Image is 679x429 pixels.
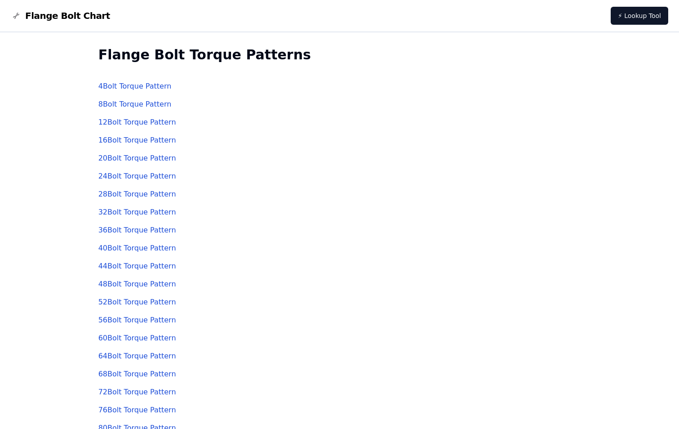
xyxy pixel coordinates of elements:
a: 72Bolt Torque Pattern [98,388,176,396]
a: 44Bolt Torque Pattern [98,262,176,270]
a: 60Bolt Torque Pattern [98,334,176,342]
a: 68Bolt Torque Pattern [98,370,176,378]
span: Flange Bolt Chart [25,9,110,22]
a: 32Bolt Torque Pattern [98,208,176,216]
a: 64Bolt Torque Pattern [98,352,176,360]
a: Flange Bolt Chart LogoFlange Bolt Chart [11,9,110,22]
a: 40Bolt Torque Pattern [98,244,176,252]
a: 20Bolt Torque Pattern [98,154,176,162]
a: 12Bolt Torque Pattern [98,118,176,126]
a: 8Bolt Torque Pattern [98,100,172,108]
h2: Flange Bolt Torque Patterns [98,47,581,63]
a: 52Bolt Torque Pattern [98,298,176,306]
a: 36Bolt Torque Pattern [98,226,176,234]
a: 56Bolt Torque Pattern [98,316,176,324]
a: 48Bolt Torque Pattern [98,280,176,288]
a: 16Bolt Torque Pattern [98,136,176,144]
a: ⚡ Lookup Tool [611,7,668,25]
img: Flange Bolt Chart Logo [11,10,22,21]
a: 28Bolt Torque Pattern [98,190,176,198]
a: 4Bolt Torque Pattern [98,82,172,90]
a: 76Bolt Torque Pattern [98,406,176,414]
a: 24Bolt Torque Pattern [98,172,176,180]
